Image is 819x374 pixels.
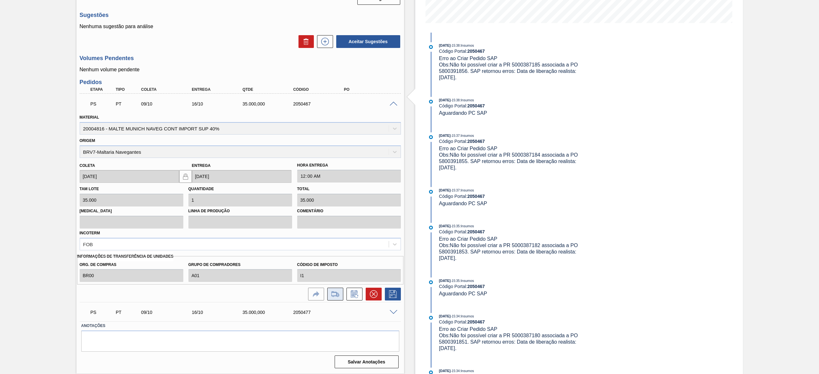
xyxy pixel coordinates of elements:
div: Ir para a Origem [305,288,324,300]
label: Tam lote [80,187,99,191]
input: dd/mm/yyyy [80,170,179,183]
div: Aguardando PC SAP [89,305,116,319]
label: Hora Entrega [297,161,401,170]
button: locked [179,170,192,183]
div: 35.000,000 [241,101,299,106]
img: atual [429,190,433,194]
label: Org. de Compras [80,260,183,269]
span: - 15:34 [451,369,460,373]
span: Obs: Não foi possível criar a PR 5000387180 associada a PO 5800391851. SAP retornou erros: Data d... [439,333,579,351]
span: - 15:35 [451,279,460,283]
p: PS [91,310,115,315]
div: Etapa [89,87,116,92]
div: Pedido de Transferência [114,310,142,315]
div: Código [291,87,349,92]
img: atual [429,226,433,230]
span: : Insumos [460,314,474,318]
span: - 15:34 [451,315,460,318]
strong: 2050467 [467,284,485,289]
label: Informações de Transferência de Unidades [77,252,174,261]
button: Aceitar Sugestões [336,35,400,48]
span: Erro ao Criar Pedido SAP [439,56,497,61]
div: Código Portal: [439,319,591,324]
div: FOB [83,241,93,247]
img: atual [429,45,433,49]
h3: Sugestões [80,12,401,19]
label: Origem [80,138,95,143]
label: Coleta [80,163,95,168]
span: Erro ao Criar Pedido SAP [439,146,497,151]
label: [MEDICAL_DATA] [80,206,183,216]
span: Obs: Não foi possível criar a PR 5000387182 associada a PO 5800391853. SAP retornou erros: Data d... [439,243,579,261]
div: Código Portal: [439,284,591,289]
div: Qtde [241,87,299,92]
span: [DATE] [439,98,450,102]
span: Aguardando PC SAP [439,201,487,206]
div: Pedido de Transferência [114,101,142,106]
label: Entrega [192,163,211,168]
span: - 15:38 [451,44,460,47]
div: Entrega [190,87,248,92]
span: Obs: Não foi possível criar a PR 5000387185 associada a PO 5800391856. SAP retornou erros: Data d... [439,62,579,80]
span: [DATE] [439,224,450,228]
button: Salvar Anotações [335,355,399,368]
p: PS [91,101,115,106]
span: : Insumos [460,43,474,47]
span: - 15:37 [451,189,460,192]
h3: Volumes Pendentes [80,55,401,62]
strong: 2050467 [467,49,485,54]
strong: 2050467 [467,319,485,324]
div: Aguardando PC SAP [89,97,116,111]
span: Aguardando PC SAP [439,291,487,296]
span: Erro ao Criar Pedido SAP [439,236,497,242]
h3: Pedidos [80,79,401,86]
div: Ir para Composição de Carga [324,288,343,300]
div: 35.000,000 [241,310,299,315]
div: Código Portal: [439,103,591,108]
label: Incoterm [80,231,100,235]
img: atual [429,135,433,139]
div: Cancelar pedido [362,288,382,300]
input: dd/mm/yyyy [192,170,291,183]
span: : Insumos [460,188,474,192]
div: 16/10/2025 [190,101,248,106]
span: Erro ao Criar Pedido SAP [439,326,497,332]
div: Código Portal: [439,229,591,234]
img: atual [429,316,433,320]
strong: 2050467 [467,229,485,234]
strong: 2050467 [467,194,485,199]
span: Aguardando PC SAP [439,110,487,116]
p: Nenhuma sugestão para análise [80,24,401,29]
div: 16/10/2025 [190,310,248,315]
span: [DATE] [439,279,450,283]
div: Nova sugestão [314,35,333,48]
div: Código Portal: [439,49,591,54]
label: Material [80,115,99,120]
label: Anotações [81,321,399,331]
span: [DATE] [439,43,450,47]
div: Informar alteração no pedido [343,288,362,300]
span: : Insumos [460,134,474,137]
label: Comentário [297,206,401,216]
span: [DATE] [439,314,450,318]
span: [DATE] [439,369,450,373]
span: [DATE] [439,188,450,192]
div: Tipo [114,87,142,92]
div: Coleta [139,87,197,92]
label: Código de Imposto [297,260,401,269]
label: Total [297,187,310,191]
span: : Insumos [460,369,474,373]
span: - 15:38 [451,98,460,102]
img: atual [429,280,433,284]
span: [DATE] [439,134,450,137]
div: 2050477 [291,310,349,315]
div: 2050467 [291,101,349,106]
span: - 15:35 [451,224,460,228]
div: Excluir Sugestões [295,35,314,48]
div: Código Portal: [439,139,591,144]
strong: 2050467 [467,139,485,144]
span: : Insumos [460,224,474,228]
span: : Insumos [460,279,474,283]
label: Quantidade [188,187,214,191]
span: Obs: Não foi possível criar a PR 5000387184 associada a PO 5800391855. SAP retornou erros: Data d... [439,152,579,170]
